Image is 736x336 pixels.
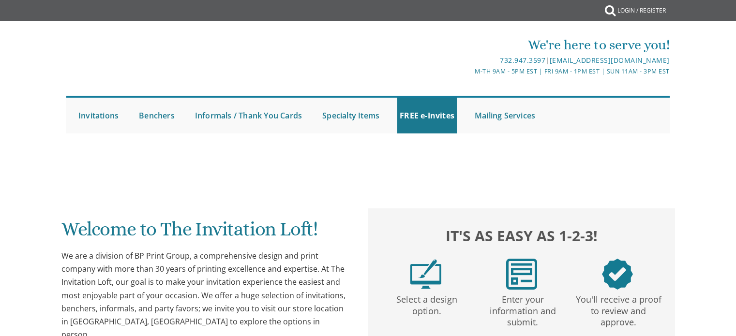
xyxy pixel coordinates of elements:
[397,98,457,133] a: FREE e-Invites
[136,98,177,133] a: Benchers
[61,219,349,247] h1: Welcome to The Invitation Loft!
[550,56,670,65] a: [EMAIL_ADDRESS][DOMAIN_NAME]
[500,56,545,65] a: 732.947.3597
[320,98,382,133] a: Specialty Items
[268,35,670,55] div: We're here to serve you!
[378,225,665,247] h2: It's as easy as 1-2-3!
[477,290,569,328] p: Enter your information and submit.
[381,290,473,317] p: Select a design option.
[193,98,304,133] a: Informals / Thank You Cards
[410,259,441,290] img: step1.png
[506,259,537,290] img: step2.png
[572,290,664,328] p: You'll receive a proof to review and approve.
[472,98,538,133] a: Mailing Services
[76,98,121,133] a: Invitations
[268,66,670,76] div: M-Th 9am - 5pm EST | Fri 9am - 1pm EST | Sun 11am - 3pm EST
[602,259,633,290] img: step3.png
[268,55,670,66] div: |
